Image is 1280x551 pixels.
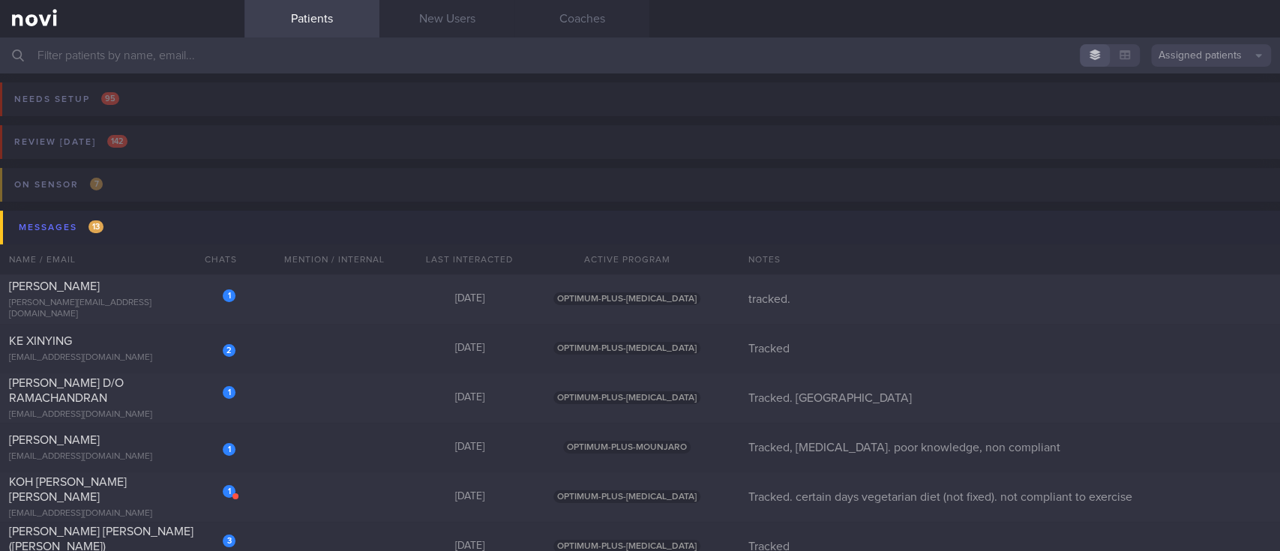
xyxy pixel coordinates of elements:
[223,289,235,302] div: 1
[739,440,1280,455] div: Tracked, [MEDICAL_DATA]. poor knowledge, non compliant
[9,434,100,446] span: [PERSON_NAME]
[10,132,131,152] div: Review [DATE]
[9,377,124,404] span: [PERSON_NAME] D/O RAMACHANDRAN
[402,441,537,454] div: [DATE]
[739,244,1280,274] div: Notes
[402,342,537,355] div: [DATE]
[1151,44,1271,67] button: Assigned patients
[223,386,235,399] div: 1
[10,175,106,195] div: On sensor
[739,490,1280,505] div: Tracked. certain days vegetarian diet (not fixed). not compliant to exercise
[553,292,700,305] span: OPTIMUM-PLUS-[MEDICAL_DATA]
[9,508,235,520] div: [EMAIL_ADDRESS][DOMAIN_NAME]
[10,89,123,109] div: Needs setup
[101,92,119,105] span: 95
[223,485,235,498] div: 1
[739,391,1280,406] div: Tracked. [GEOGRAPHIC_DATA]
[9,280,100,292] span: [PERSON_NAME]
[402,391,537,405] div: [DATE]
[9,476,127,503] span: KOH [PERSON_NAME] [PERSON_NAME]
[223,344,235,357] div: 2
[739,341,1280,356] div: Tracked
[107,135,127,148] span: 142
[9,335,72,347] span: KE XINYING
[184,244,244,274] div: Chats
[88,220,103,233] span: 13
[9,298,235,320] div: [PERSON_NAME][EMAIL_ADDRESS][DOMAIN_NAME]
[739,292,1280,307] div: tracked.
[537,244,717,274] div: Active Program
[267,244,402,274] div: Mention / Internal
[9,451,235,463] div: [EMAIL_ADDRESS][DOMAIN_NAME]
[223,535,235,547] div: 3
[553,391,700,404] span: OPTIMUM-PLUS-[MEDICAL_DATA]
[15,217,107,238] div: Messages
[553,342,700,355] span: OPTIMUM-PLUS-[MEDICAL_DATA]
[553,490,700,503] span: OPTIMUM-PLUS-[MEDICAL_DATA]
[402,244,537,274] div: Last Interacted
[9,352,235,364] div: [EMAIL_ADDRESS][DOMAIN_NAME]
[563,441,691,454] span: OPTIMUM-PLUS-MOUNJARO
[90,178,103,190] span: 7
[402,292,537,306] div: [DATE]
[9,409,235,421] div: [EMAIL_ADDRESS][DOMAIN_NAME]
[402,490,537,504] div: [DATE]
[223,443,235,456] div: 1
